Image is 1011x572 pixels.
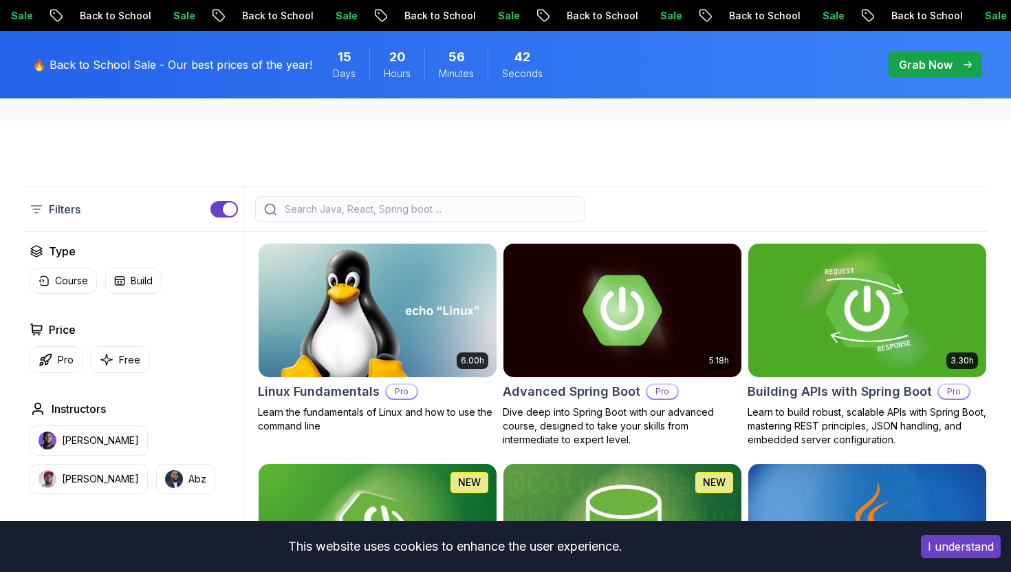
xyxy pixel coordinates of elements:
[58,353,74,367] p: Pro
[514,47,530,67] span: 42 Seconds
[921,535,1001,558] button: Accept cookies
[387,385,417,399] p: Pro
[448,47,465,67] span: 56 Minutes
[338,47,351,67] span: 15 Days
[156,464,215,494] button: instructor imgAbz
[49,243,76,259] h2: Type
[646,9,691,23] p: Sale
[52,401,106,417] h2: Instructors
[703,476,726,489] p: NEW
[950,355,974,366] p: 3.30h
[10,531,900,562] div: This website uses cookies to enhance the user experience.
[39,432,56,449] img: instructor img
[258,243,497,433] a: Linux Fundamentals card6.00hLinux FundamentalsProLearn the fundamentals of Linux and how to use t...
[30,346,83,373] button: Pro
[647,385,677,399] p: Pro
[503,244,741,377] img: Advanced Spring Boot card
[503,382,640,401] h2: Advanced Spring Boot
[49,321,76,338] h2: Price
[322,9,366,23] p: Sale
[55,274,88,288] p: Course
[282,202,576,216] input: Search Java, React, Spring boot ...
[39,470,56,488] img: instructor img
[503,405,742,447] p: Dive deep into Spring Boot with our advanced course, designed to take your skills from intermedia...
[62,472,139,486] p: [PERSON_NAME]
[899,56,953,73] p: Grab Now
[748,382,932,401] h2: Building APIs with Spring Boot
[131,274,153,288] p: Build
[49,201,80,218] p: Filters
[878,9,971,23] p: Back to School
[709,355,729,366] p: 5.18h
[105,268,162,294] button: Build
[30,425,148,456] button: instructor img[PERSON_NAME]
[748,405,987,447] p: Learn to build robust, scalable APIs with Spring Boot, mastering REST principles, JSON handling, ...
[258,382,380,401] h2: Linux Fundamentals
[119,353,140,367] p: Free
[258,405,497,433] p: Learn the fundamentals of Linux and how to use the command line
[502,67,543,81] span: Seconds
[715,9,809,23] p: Back to School
[748,243,987,447] a: Building APIs with Spring Boot card3.30hBuilding APIs with Spring BootProLearn to build robust, s...
[32,56,312,73] p: 🔥 Back to School Sale - Our best prices of the year!
[391,9,484,23] p: Back to School
[188,472,206,486] p: Abz
[30,268,97,294] button: Course
[160,9,204,23] p: Sale
[458,476,481,489] p: NEW
[484,9,528,23] p: Sale
[553,9,646,23] p: Back to School
[939,385,969,399] p: Pro
[333,67,356,81] span: Days
[228,9,322,23] p: Back to School
[384,67,411,81] span: Hours
[809,9,853,23] p: Sale
[66,9,160,23] p: Back to School
[165,470,183,488] img: instructor img
[91,346,149,373] button: Free
[439,67,474,81] span: Minutes
[30,464,148,494] button: instructor img[PERSON_NAME]
[259,244,497,377] img: Linux Fundamentals card
[461,355,484,366] p: 6.00h
[503,243,742,447] a: Advanced Spring Boot card5.18hAdvanced Spring BootProDive deep into Spring Boot with our advanced...
[62,434,139,447] p: [PERSON_NAME]
[742,240,992,380] img: Building APIs with Spring Boot card
[389,47,406,67] span: 20 Hours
